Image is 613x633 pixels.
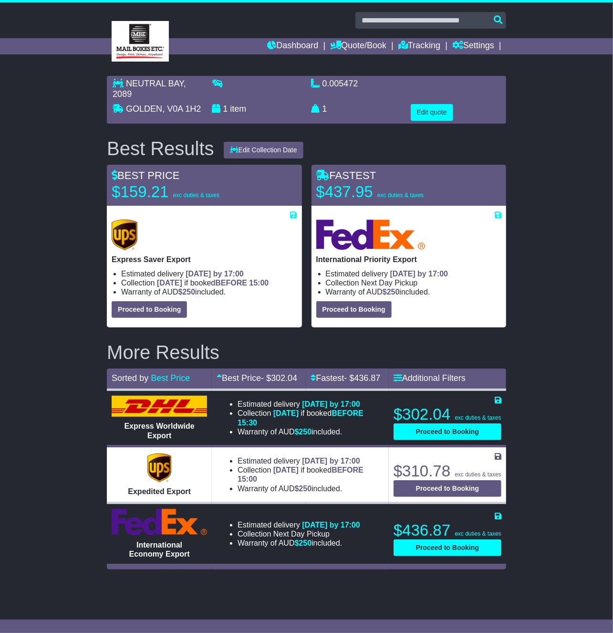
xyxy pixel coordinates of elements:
[186,270,244,278] span: [DATE] by 17:00
[311,373,380,383] a: Fastest- $436.87
[394,521,501,540] p: $436.87
[238,466,364,483] span: if booked
[102,138,219,159] div: Best Results
[238,465,382,484] li: Collection
[173,192,219,199] span: exc duties & taxes
[238,529,360,538] li: Collection
[112,220,137,250] img: UPS (new): Express Saver Export
[238,475,257,483] span: 15:00
[326,287,501,296] li: Warranty of AUD included.
[394,462,501,481] p: $310.78
[215,279,247,287] span: BEFORE
[121,287,297,296] li: Warranty of AUD included.
[316,220,426,250] img: FedEx Express: International Priority Export
[151,373,190,383] a: Best Price
[387,288,400,296] span: 250
[121,269,297,278] li: Estimated delivery
[394,423,501,440] button: Proceed to Booking
[112,255,297,264] p: Express Saver Export
[113,79,186,99] span: , 2089
[126,79,184,88] span: NEUTRAL BAY
[398,38,440,54] a: Tracking
[394,373,466,383] a: Additional Filters
[238,409,364,426] span: if booked
[455,414,501,421] span: exc duties & taxes
[411,104,453,121] button: Edit quote
[322,79,358,88] span: 0.005472
[295,485,312,493] span: $
[224,142,303,158] button: Edit Collection Date
[126,104,162,114] span: GOLDEN
[295,428,312,436] span: $
[238,400,382,409] li: Estimated delivery
[112,396,207,417] img: DHL: Express Worldwide Export
[455,471,501,478] span: exc duties & taxes
[316,301,392,318] button: Proceed to Booking
[295,539,312,547] span: $
[299,539,312,547] span: 250
[332,409,364,417] span: BEFORE
[273,466,299,474] span: [DATE]
[330,38,386,54] a: Quote/Book
[230,104,246,114] span: item
[377,192,424,199] span: exc duties & taxes
[299,428,312,436] span: 250
[238,409,382,427] li: Collection
[455,530,501,537] span: exc duties & taxes
[238,538,360,548] li: Warranty of AUD included.
[238,427,382,436] li: Warranty of AUD included.
[249,279,269,287] span: 15:00
[112,169,179,181] span: BEST PRICE
[316,182,436,201] p: $437.95
[302,400,360,408] span: [DATE] by 17:00
[121,278,297,287] li: Collection
[271,373,297,383] span: 302.04
[326,269,501,278] li: Estimated delivery
[390,270,448,278] span: [DATE] by 17:00
[178,288,196,296] span: $
[157,279,182,287] span: [DATE]
[128,487,191,496] span: Expedited Export
[112,182,231,201] p: $159.21
[273,530,330,538] span: Next Day Pickup
[316,169,376,181] span: FASTEST
[273,409,299,417] span: [DATE]
[394,480,501,497] button: Proceed to Booking
[238,419,257,427] span: 15:30
[157,279,269,287] span: if booked
[322,104,327,114] span: 1
[238,520,360,529] li: Estimated delivery
[361,279,417,287] span: Next Day Pickup
[183,288,196,296] span: 250
[217,373,297,383] a: Best Price- $302.04
[238,456,382,465] li: Estimated delivery
[261,373,297,383] span: - $
[162,104,201,114] span: , V0A 1H2
[332,466,364,474] span: BEFORE
[112,373,148,383] span: Sorted by
[354,373,380,383] span: 436.87
[125,422,195,439] span: Express Worldwide Export
[299,485,312,493] span: 250
[344,373,380,383] span: - $
[383,288,400,296] span: $
[302,521,360,529] span: [DATE] by 17:00
[316,255,501,264] p: International Priority Export
[112,509,207,536] img: FedEx Express: International Economy Export
[267,38,318,54] a: Dashboard
[129,541,190,558] span: International Economy Export
[302,457,360,465] span: [DATE] by 17:00
[394,405,501,424] p: $302.04
[452,38,494,54] a: Settings
[107,342,506,363] h2: More Results
[394,539,501,556] button: Proceed to Booking
[326,278,501,287] li: Collection
[238,484,382,493] li: Warranty of AUD included.
[223,104,228,114] span: 1
[147,454,171,482] img: UPS (new): Expedited Export
[112,301,187,318] button: Proceed to Booking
